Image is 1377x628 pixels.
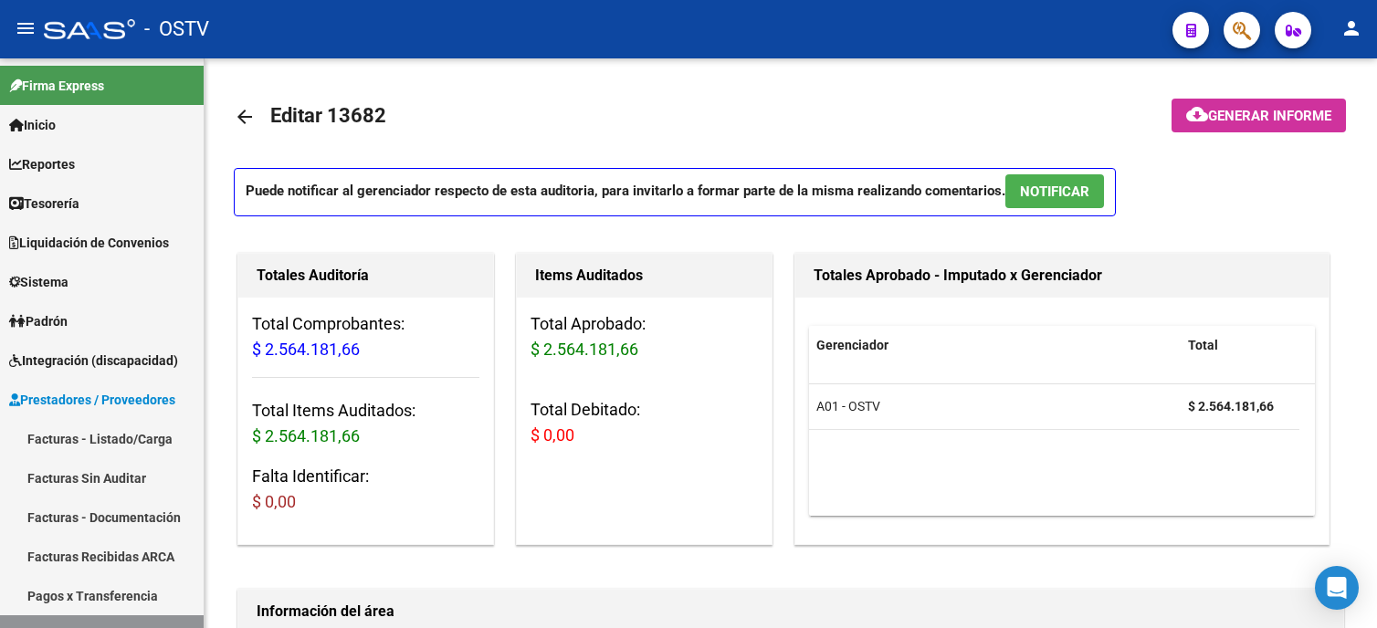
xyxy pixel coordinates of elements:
mat-icon: person [1340,17,1362,39]
mat-icon: arrow_back [234,106,256,128]
span: Liquidación de Convenios [9,233,169,253]
span: Reportes [9,154,75,174]
span: A01 - OSTV [816,399,880,413]
span: - OSTV [144,9,209,49]
h3: Total Debitado: [531,397,758,448]
span: Firma Express [9,76,104,96]
span: $ 2.564.181,66 [252,426,360,445]
h1: Totales Auditoría [257,261,475,290]
mat-icon: cloud_download [1186,103,1208,125]
h3: Total Comprobantes: [252,311,479,362]
h1: Totales Aprobado - Imputado x Gerenciador [814,261,1310,290]
button: Generar informe [1172,99,1346,132]
span: Generar informe [1208,108,1331,124]
span: Tesorería [9,194,79,214]
span: Integración (discapacidad) [9,351,178,371]
strong: $ 2.564.181,66 [1188,399,1274,413]
span: Total [1188,338,1218,352]
span: $ 0,00 [531,425,574,445]
h3: Total Items Auditados: [252,398,479,449]
span: Gerenciador [816,338,888,352]
span: Prestadores / Proveedores [9,390,175,410]
h3: Falta Identificar: [252,464,479,515]
h1: Items Auditados [535,261,753,290]
h3: Total Aprobado: [531,311,758,362]
datatable-header-cell: Gerenciador [809,326,1181,365]
span: $ 2.564.181,66 [252,340,360,359]
span: Inicio [9,115,56,135]
span: NOTIFICAR [1020,183,1089,200]
span: $ 0,00 [252,492,296,511]
div: Open Intercom Messenger [1315,566,1359,610]
span: Editar 13682 [270,104,386,127]
mat-icon: menu [15,17,37,39]
p: Puede notificar al gerenciador respecto de esta auditoria, para invitarlo a formar parte de la mi... [234,168,1116,216]
span: Padrón [9,311,68,331]
datatable-header-cell: Total [1181,326,1299,365]
h1: Información del área [257,597,1325,626]
span: $ 2.564.181,66 [531,340,638,359]
button: NOTIFICAR [1005,174,1104,208]
span: Sistema [9,272,68,292]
